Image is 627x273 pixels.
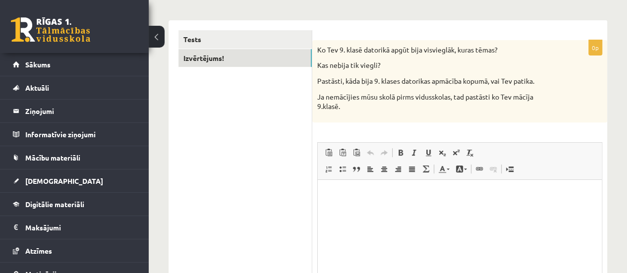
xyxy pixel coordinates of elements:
a: Rīgas 1. Tālmācības vidusskola [11,17,90,42]
a: Saite (vadīšanas taustiņš+K) [472,163,486,175]
a: Ziņojumi [13,100,136,122]
span: [DEMOGRAPHIC_DATA] [25,176,103,185]
a: Izvērtējums! [178,49,312,67]
a: Ielīmēt (vadīšanas taustiņš+V) [322,146,336,159]
span: Atzīmes [25,246,52,255]
a: Maksājumi [13,216,136,239]
a: Noņemt stilus [463,146,477,159]
a: [DEMOGRAPHIC_DATA] [13,169,136,192]
legend: Maksājumi [25,216,136,239]
a: Centrēti [377,163,391,175]
a: Digitālie materiāli [13,193,136,216]
a: Aktuāli [13,76,136,99]
a: Math [419,163,433,175]
p: Pastāsti, kāda bija 9. klases datorikas apmācība kopumā, vai Tev patika. [317,76,553,86]
a: Izlīdzināt pa labi [391,163,405,175]
a: Pasvītrojums (vadīšanas taustiņš+U) [421,146,435,159]
a: Fona krāsa [453,163,470,175]
a: Atkārtot (vadīšanas taustiņš+Y) [377,146,391,159]
a: Ievietot lapas pārtraukumu drukai [503,163,516,175]
a: Teksta krāsa [435,163,453,175]
p: 0p [588,40,602,55]
a: Informatīvie ziņojumi [13,123,136,146]
a: Ievietot/noņemt sarakstu ar aizzīmēm [336,163,349,175]
a: Izlīdzināt malas [405,163,419,175]
a: Tests [178,30,312,49]
span: Aktuāli [25,83,49,92]
a: Atsaistīt [486,163,500,175]
span: Digitālie materiāli [25,200,84,209]
a: Ievietot/noņemt numurētu sarakstu [322,163,336,175]
a: Atcelt (vadīšanas taustiņš+Z) [363,146,377,159]
span: Mācību materiāli [25,153,80,162]
legend: Informatīvie ziņojumi [25,123,136,146]
a: Bloka citāts [349,163,363,175]
p: Ko Tev 9. klasē datorikā apgūt bija visvieglāk, kuras tēmas? [317,45,553,55]
a: Mācību materiāli [13,146,136,169]
legend: Ziņojumi [25,100,136,122]
a: Atzīmes [13,239,136,262]
a: Ievietot no Worda [349,146,363,159]
span: Sākums [25,60,51,69]
p: Ja nemācījies mūsu skolā pirms vidusskolas, tad pastāsti ko Tev mācīja 9.klasē. [317,92,553,111]
a: Treknraksts (vadīšanas taustiņš+B) [394,146,407,159]
a: Apakšraksts [435,146,449,159]
a: Augšraksts [449,146,463,159]
a: Slīpraksts (vadīšanas taustiņš+I) [407,146,421,159]
a: Sākums [13,53,136,76]
a: Izlīdzināt pa kreisi [363,163,377,175]
a: Ievietot kā vienkāršu tekstu (vadīšanas taustiņš+pārslēgšanas taustiņš+V) [336,146,349,159]
p: Kas nebija tik viegli? [317,60,553,70]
